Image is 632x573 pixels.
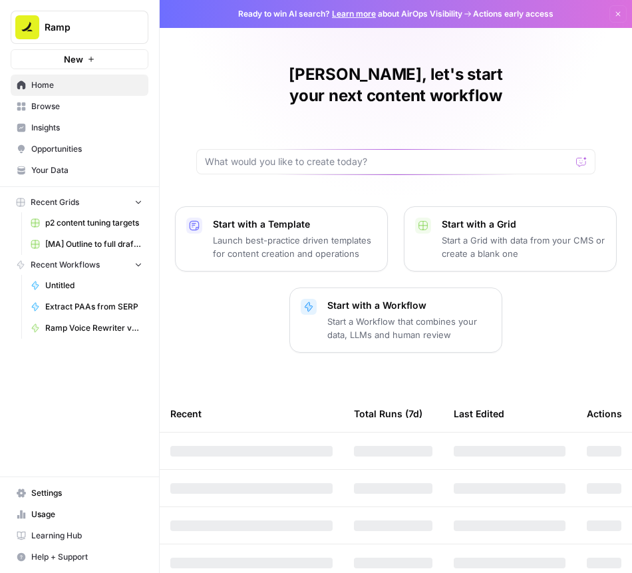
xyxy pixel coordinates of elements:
[31,164,142,176] span: Your Data
[45,301,142,313] span: Extract PAAs from SERP
[11,525,148,546] a: Learning Hub
[442,234,605,260] p: Start a Grid with data from your CMS or create a blank one
[11,546,148,568] button: Help + Support
[170,395,333,432] div: Recent
[213,234,377,260] p: Launch best-practice driven templates for content creation and operations
[11,192,148,212] button: Recent Grids
[11,75,148,96] a: Home
[25,317,148,339] a: Ramp Voice Rewriter v2_WIP
[25,234,148,255] a: [MA] Outline to full draft generator_WIP Grid
[31,487,142,499] span: Settings
[25,212,148,234] a: p2 content tuning targets
[45,238,142,250] span: [MA] Outline to full draft generator_WIP Grid
[31,530,142,542] span: Learning Hub
[327,315,491,341] p: Start a Workflow that combines your data, LLMs and human review
[332,9,376,19] a: Learn more
[11,138,148,160] a: Opportunities
[31,508,142,520] span: Usage
[64,53,83,66] span: New
[238,8,462,20] span: Ready to win AI search? about AirOps Visibility
[587,395,622,432] div: Actions
[442,218,605,231] p: Start with a Grid
[45,217,142,229] span: p2 content tuning targets
[473,8,553,20] span: Actions early access
[31,100,142,112] span: Browse
[11,49,148,69] button: New
[175,206,388,272] button: Start with a TemplateLaunch best-practice driven templates for content creation and operations
[11,504,148,525] a: Usage
[31,196,79,208] span: Recent Grids
[289,287,502,353] button: Start with a WorkflowStart a Workflow that combines your data, LLMs and human review
[31,143,142,155] span: Opportunities
[45,280,142,291] span: Untitled
[31,122,142,134] span: Insights
[213,218,377,231] p: Start with a Template
[354,395,422,432] div: Total Runs (7d)
[205,155,571,168] input: What would you like to create today?
[25,275,148,296] a: Untitled
[11,11,148,44] button: Workspace: Ramp
[45,21,125,34] span: Ramp
[11,160,148,181] a: Your Data
[11,255,148,275] button: Recent Workflows
[31,79,142,91] span: Home
[31,551,142,563] span: Help + Support
[327,299,491,312] p: Start with a Workflow
[31,259,100,271] span: Recent Workflows
[454,395,504,432] div: Last Edited
[11,117,148,138] a: Insights
[11,96,148,117] a: Browse
[11,482,148,504] a: Settings
[25,296,148,317] a: Extract PAAs from SERP
[15,15,39,39] img: Ramp Logo
[404,206,617,272] button: Start with a GridStart a Grid with data from your CMS or create a blank one
[45,322,142,334] span: Ramp Voice Rewriter v2_WIP
[196,64,595,106] h1: [PERSON_NAME], let's start your next content workflow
